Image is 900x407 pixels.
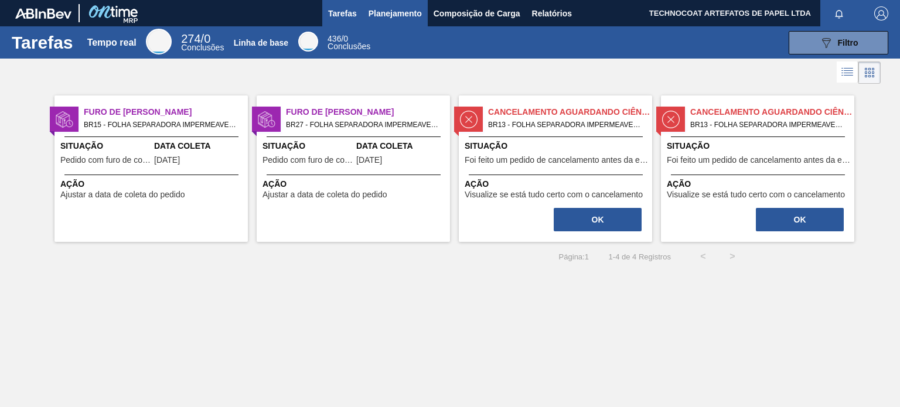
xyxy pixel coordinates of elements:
[820,5,858,22] button: Notificações
[858,61,881,84] div: Visão em Cartões
[460,111,478,128] img: status
[258,111,275,128] img: status
[662,111,680,128] img: status
[356,140,447,152] span: Data Coleta
[56,111,73,128] img: status
[154,140,245,152] span: Data Coleta
[286,118,441,131] span: BR27 - FOLHA SEPARADORA IMPERMEAVEL Pedido - 2033976
[789,31,888,54] button: Filtro
[328,35,370,50] div: Linha de base
[649,9,811,18] font: TECHNOCOAT ARTEFATOS DE PAPEL LTDA
[60,178,245,190] span: Ação
[837,61,858,84] div: Visão em Lista
[181,34,224,52] div: Tempo real
[60,156,151,165] span: Pedido com furo de coleta
[667,156,851,165] span: Foi feito um pedido de cancelamento antes da etapa de aguardando faturamento
[465,190,643,199] span: Visualize se está tudo certo com o cancelamento
[181,43,224,52] font: Conclusões
[84,106,248,118] span: Furo de Coleta
[60,140,151,152] span: Situação
[465,156,649,165] span: Foi feito um pedido de cancelamento antes da etapa de aguardando faturamento
[718,242,747,271] button: >
[690,106,854,118] span: Cancelamento aguardando ciência
[328,9,357,18] font: Tarefas
[328,42,370,51] font: Conclusões
[874,6,888,20] img: Sair
[554,208,642,231] button: OK
[667,178,851,190] span: Ação
[286,106,450,118] span: Furo de Coleta
[146,29,172,54] div: Tempo real
[262,178,447,190] span: Ação
[465,140,649,152] span: Situação
[15,8,71,19] img: TNhmsLtSVTkK8tSr43FrP2fwEKptu5GPRR3wAAAABJRU5ErkJggg==
[87,37,137,47] font: Tempo real
[688,242,718,271] button: <
[60,190,185,199] span: Ajustar a data de coleta do pedido
[838,38,858,47] font: Filtro
[201,32,204,45] font: /
[341,34,343,43] font: /
[434,9,520,18] font: Composição de Carga
[606,252,671,261] span: 1 - 4 de 4 Registros
[262,190,387,199] span: Ajustar a data de coleta do pedido
[234,38,288,47] font: Linha de base
[298,32,318,52] div: Linha de base
[84,118,238,131] span: BR15 - FOLHA SEPARADORA IMPERMEAVEL Pedido - 2018560
[356,156,382,165] span: 07/10/2025
[262,156,353,165] span: Pedido com furo de coleta
[488,118,643,131] span: BR13 - FOLHA SEPARADORA IMPERMEAVEL Pedido - 2006440
[667,190,845,199] span: Visualize se está tudo certo com o cancelamento
[181,32,200,45] span: 274
[559,252,589,261] span: Página : 1
[204,32,210,45] font: 0
[328,34,341,43] span: 436
[488,106,652,118] span: Cancelamento aguardando ciência
[465,178,649,190] span: Ação
[553,207,643,232] div: Completar tarefa: 30388212
[532,9,572,18] font: Relatórios
[756,208,844,231] button: OK
[690,118,845,131] span: BR13 - FOLHA SEPARADORA IMPERMEAVEL Pedido - 2006441
[154,156,180,165] span: 06/10/2025
[667,140,851,152] span: Situação
[262,140,353,152] span: Situação
[755,207,845,232] div: Completar tarefa: 30388213
[343,34,348,43] font: 0
[12,33,73,52] font: Tarefas
[369,9,422,18] font: Planejamento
